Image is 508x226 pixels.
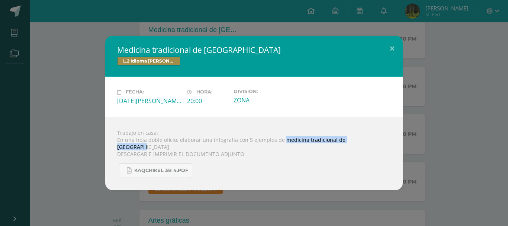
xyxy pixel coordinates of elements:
button: Close (Esc) [382,36,403,61]
span: KAQCHIKEL 3B 4.pdf [134,168,188,174]
span: Fecha: [126,89,144,95]
h2: Medicina tradicional de [GEOGRAPHIC_DATA] [117,45,391,55]
div: [DATE][PERSON_NAME] [117,97,181,105]
div: 20:00 [187,97,228,105]
label: División: [234,89,298,94]
span: Hora: [196,89,212,95]
a: KAQCHIKEL 3B 4.pdf [119,163,192,178]
div: Trabajo en casa: En una hoja doble oficio, elaborar una infografía con 5 ejemplos de medicina tra... [105,117,403,190]
div: ZONA [234,96,298,104]
span: L.2 Idioma [PERSON_NAME] [117,57,180,66]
